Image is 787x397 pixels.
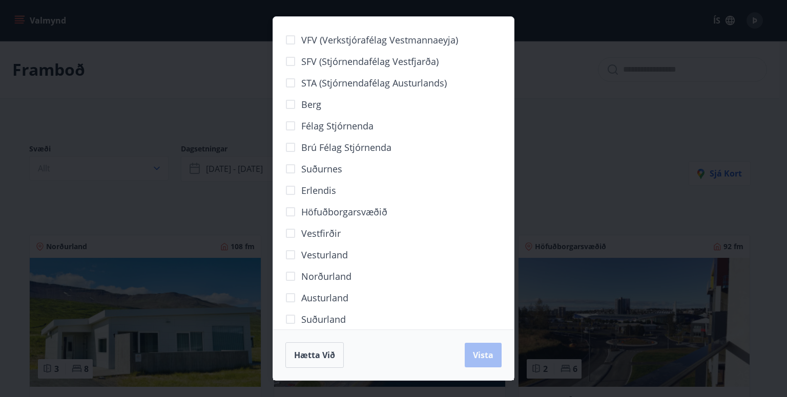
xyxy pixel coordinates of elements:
[301,162,342,175] span: Suðurnes
[301,98,321,111] span: Berg
[301,141,391,154] span: Brú félag stjórnenda
[301,313,346,326] span: Suðurland
[301,33,458,47] span: VFV (Verkstjórafélag Vestmannaeyja)
[294,349,335,361] span: Hætta við
[285,342,344,368] button: Hætta við
[301,248,348,261] span: Vesturland
[301,76,447,90] span: STA (Stjórnendafélag Austurlands)
[301,270,351,283] span: Norðurland
[301,119,374,133] span: Félag stjórnenda
[301,227,341,240] span: Vestfirðir
[301,291,348,304] span: Austurland
[301,55,439,68] span: SFV (Stjórnendafélag Vestfjarða)
[301,184,336,197] span: Erlendis
[301,205,387,218] span: Höfuðborgarsvæðið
